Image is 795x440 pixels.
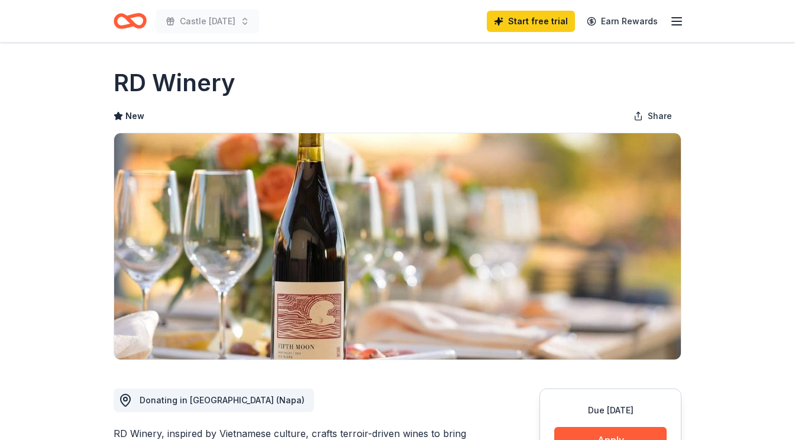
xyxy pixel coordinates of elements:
img: Image for RD Winery [114,133,681,359]
button: Castle [DATE] [156,9,259,33]
span: Donating in [GEOGRAPHIC_DATA] (Napa) [140,395,305,405]
div: Due [DATE] [554,403,667,417]
a: Earn Rewards [580,11,665,32]
span: New [125,109,144,123]
span: Castle [DATE] [180,14,235,28]
h1: RD Winery [114,66,235,99]
a: Start free trial [487,11,575,32]
button: Share [624,104,681,128]
span: Share [648,109,672,123]
a: Home [114,7,147,35]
